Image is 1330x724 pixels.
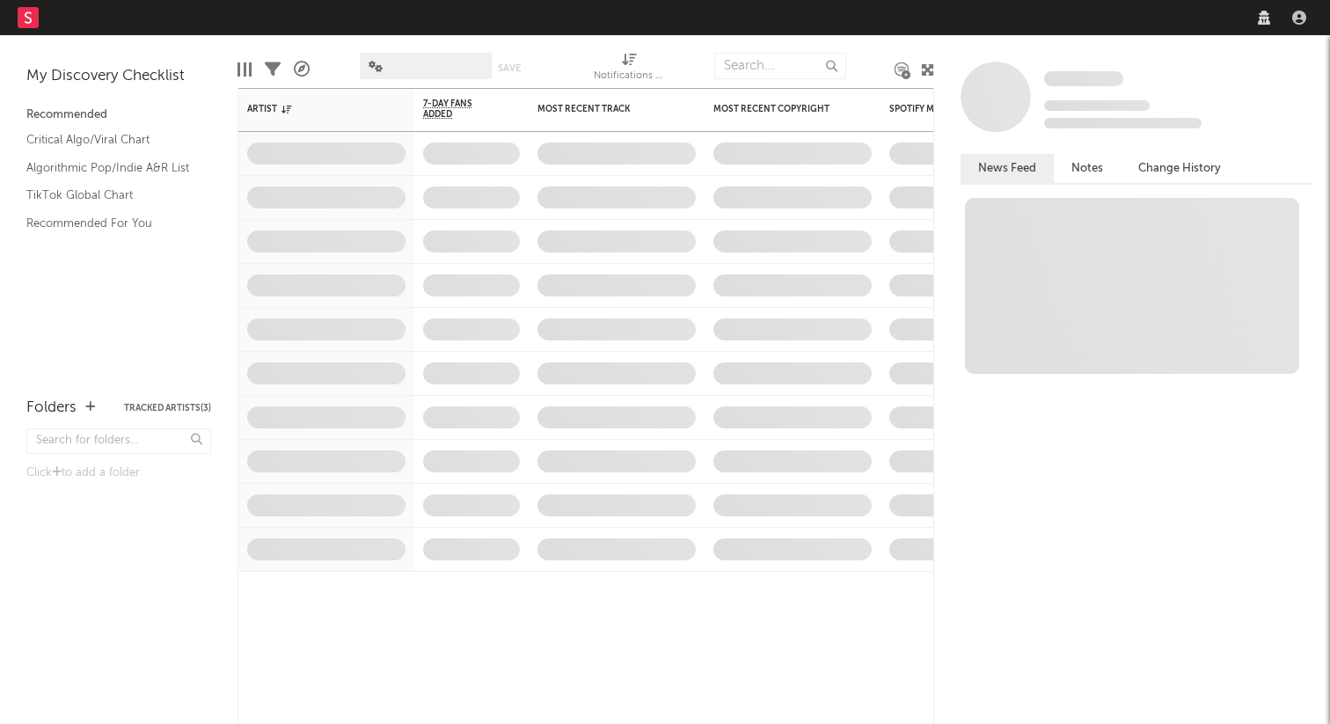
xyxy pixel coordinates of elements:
div: A&R Pipeline [294,44,310,95]
div: Most Recent Track [537,104,669,114]
div: Recommended [26,105,211,126]
div: Edit Columns [237,44,252,95]
button: News Feed [961,154,1054,183]
div: Notifications (Artist) [594,44,664,95]
div: Click to add a folder. [26,463,211,484]
button: Notes [1054,154,1121,183]
div: Filters [265,44,281,95]
button: Save [498,63,521,73]
div: My Discovery Checklist [26,66,211,87]
a: Critical Algo/Viral Chart [26,130,194,150]
button: Change History [1121,154,1239,183]
a: Recommended For You [26,214,194,233]
a: TikTok Global Chart [26,186,194,205]
input: Search... [714,53,846,79]
span: 7-Day Fans Added [423,99,493,120]
div: Folders [26,398,77,419]
span: Tracking Since: [DATE] [1044,100,1150,111]
div: Artist [247,104,379,114]
span: 0 fans last week [1044,118,1202,128]
input: Search for folders... [26,428,211,454]
button: Tracked Artists(3) [124,404,211,413]
div: Spotify Monthly Listeners [889,104,1021,114]
a: Algorithmic Pop/Indie A&R List [26,158,194,178]
div: Notifications (Artist) [594,66,664,87]
span: Some Artist [1044,71,1123,86]
div: Most Recent Copyright [713,104,845,114]
a: Some Artist [1044,70,1123,88]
